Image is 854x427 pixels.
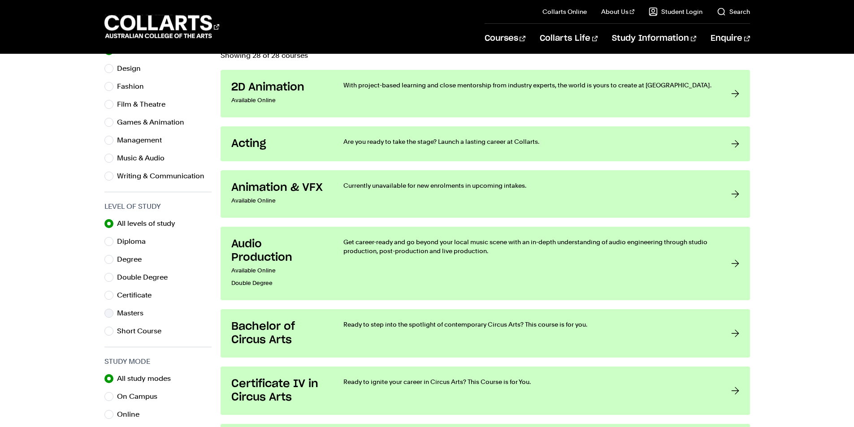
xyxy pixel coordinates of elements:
a: Search [717,7,750,16]
a: Collarts Life [540,24,598,53]
a: 2D Animation Available Online With project-based learning and close mentorship from industry expe... [221,70,750,117]
a: Study Information [612,24,696,53]
a: Acting Are you ready to take the stage? Launch a lasting career at Collarts. [221,126,750,161]
p: Currently unavailable for new enrolments in upcoming intakes. [343,181,713,190]
label: Online [117,408,147,421]
label: Diploma [117,235,153,248]
p: Are you ready to take the stage? Launch a lasting career at Collarts. [343,137,713,146]
label: All study modes [117,372,178,385]
label: Fashion [117,80,151,93]
p: Available Online [231,94,325,107]
label: Music & Audio [117,152,172,164]
a: Collarts Online [542,7,587,16]
a: Student Login [649,7,702,16]
p: Available Online [231,264,325,277]
label: All levels of study [117,217,182,230]
label: Writing & Communication [117,170,212,182]
a: Enquire [711,24,750,53]
a: Courses [485,24,525,53]
a: Certificate IV in Circus Arts Ready to ignite your career in Circus Arts? This Course is for You. [221,367,750,415]
label: Masters [117,307,151,319]
p: With project-based learning and close mentorship from industry experts, the world is yours to cre... [343,81,713,90]
h3: Bachelor of Circus Arts [231,320,325,347]
label: Degree [117,253,149,266]
p: Available Online [231,194,325,207]
label: Short Course [117,325,169,337]
h3: Animation & VFX [231,181,325,194]
label: Games & Animation [117,116,191,129]
h3: Level of Study [104,201,212,212]
a: About Us [601,7,634,16]
p: Get career-ready and go beyond your local music scene with an in-depth understanding of audio eng... [343,237,713,255]
label: Certificate [117,289,159,302]
label: Film & Theatre [117,98,173,111]
h3: Acting [231,137,325,151]
p: Double Degree [231,277,325,289]
label: Double Degree [117,271,175,284]
label: Design [117,62,148,75]
p: Ready to ignite your career in Circus Arts? This Course is for You. [343,377,713,386]
label: On Campus [117,390,165,403]
a: Animation & VFX Available Online Currently unavailable for new enrolments in upcoming intakes. [221,170,750,218]
div: Go to homepage [104,14,219,39]
p: Ready to step into the spotlight of contemporary Circus Arts? This course is for you. [343,320,713,329]
a: Audio Production Available OnlineDouble Degree Get career-ready and go beyond your local music sc... [221,227,750,300]
label: Management [117,134,169,147]
h3: Audio Production [231,237,325,264]
h3: 2D Animation [231,81,325,94]
h3: Certificate IV in Circus Arts [231,377,325,404]
h3: Study Mode [104,356,212,367]
a: Bachelor of Circus Arts Ready to step into the spotlight of contemporary Circus Arts? This course... [221,309,750,358]
p: Showing 28 of 28 courses [221,52,750,59]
